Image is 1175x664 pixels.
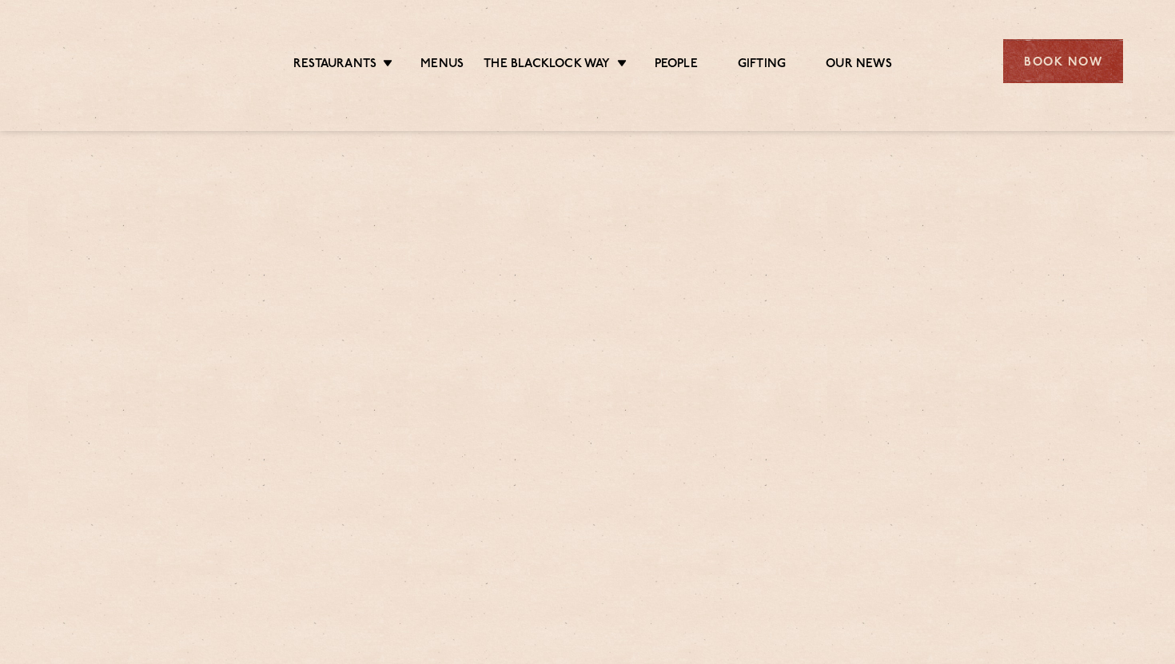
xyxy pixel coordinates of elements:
[420,57,464,74] a: Menus
[1003,39,1123,83] div: Book Now
[52,15,190,107] img: svg%3E
[738,57,786,74] a: Gifting
[484,57,610,74] a: The Blacklock Way
[826,57,892,74] a: Our News
[655,57,698,74] a: People
[293,57,376,74] a: Restaurants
